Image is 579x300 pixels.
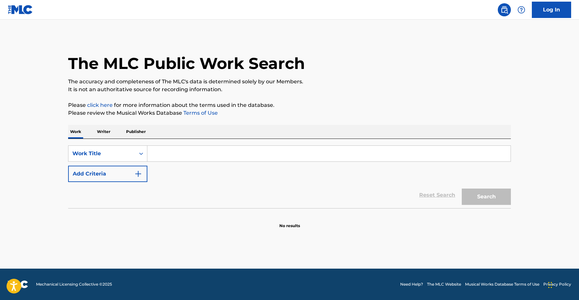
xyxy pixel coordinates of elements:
[68,86,511,93] p: It is not an authoritative source for recording information.
[68,78,511,86] p: The accuracy and completeness of The MLC's data is determined solely by our Members.
[68,101,511,109] p: Please for more information about the terms used in the database.
[182,110,218,116] a: Terms of Use
[95,125,112,139] p: Writer
[498,3,511,16] a: Public Search
[124,125,148,139] p: Publisher
[68,109,511,117] p: Please review the Musical Works Database
[543,281,571,287] a: Privacy Policy
[87,102,113,108] a: click here
[279,215,300,229] p: No results
[427,281,461,287] a: The MLC Website
[68,166,147,182] button: Add Criteria
[68,145,511,208] form: Search Form
[8,280,28,288] img: logo
[68,54,305,73] h1: The MLC Public Work Search
[517,6,525,14] img: help
[68,125,83,139] p: Work
[548,275,552,295] div: Drag
[400,281,423,287] a: Need Help?
[500,6,508,14] img: search
[532,2,571,18] a: Log In
[134,170,142,178] img: 9d2ae6d4665cec9f34b9.svg
[546,269,579,300] iframe: Chat Widget
[465,281,539,287] a: Musical Works Database Terms of Use
[72,150,131,158] div: Work Title
[36,281,112,287] span: Mechanical Licensing Collective © 2025
[515,3,528,16] div: Help
[8,5,33,14] img: MLC Logo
